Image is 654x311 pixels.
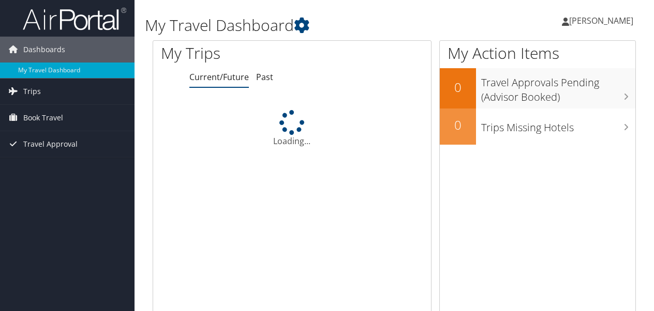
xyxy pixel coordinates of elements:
h3: Travel Approvals Pending (Advisor Booked) [481,70,635,104]
span: Trips [23,79,41,104]
span: [PERSON_NAME] [569,15,633,26]
a: [PERSON_NAME] [562,5,644,36]
span: Travel Approval [23,131,78,157]
h1: My Travel Dashboard [145,14,478,36]
a: Past [256,71,273,83]
h1: My Trips [161,42,307,64]
h2: 0 [440,79,476,96]
h1: My Action Items [440,42,635,64]
a: 0Trips Missing Hotels [440,108,635,145]
span: Book Travel [23,105,63,131]
div: Loading... [153,110,431,147]
h3: Trips Missing Hotels [481,115,635,135]
a: 0Travel Approvals Pending (Advisor Booked) [440,68,635,108]
span: Dashboards [23,37,65,63]
h2: 0 [440,116,476,134]
a: Current/Future [189,71,249,83]
img: airportal-logo.png [23,7,126,31]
